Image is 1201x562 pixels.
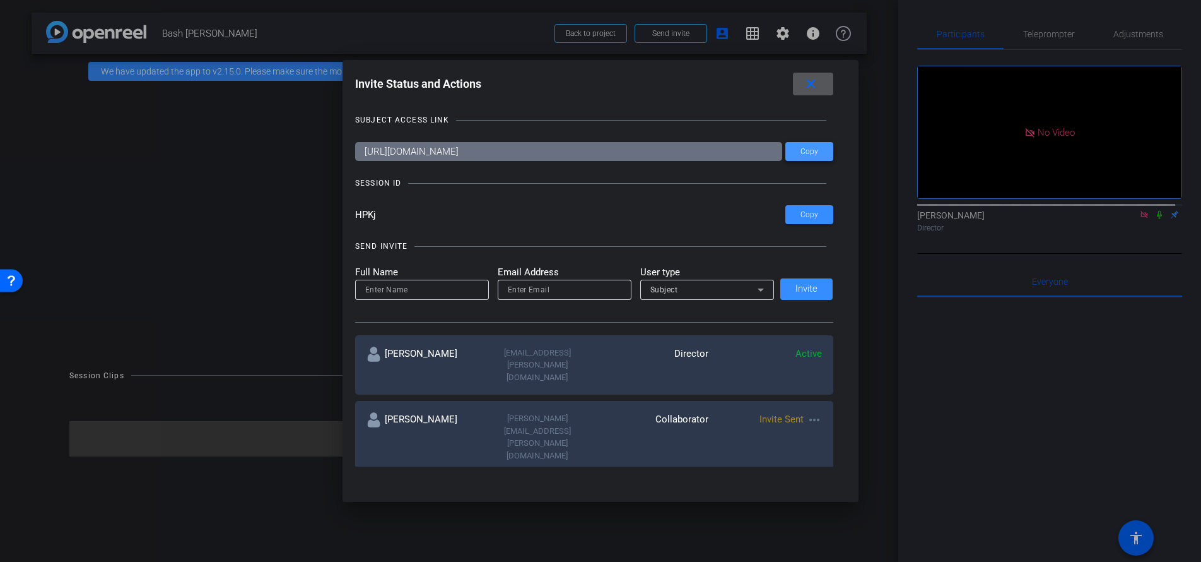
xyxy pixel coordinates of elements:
[355,73,833,95] div: Invite Status and Actions
[365,282,479,297] input: Enter Name
[795,348,822,359] span: Active
[355,177,833,189] openreel-title-line: SESSION ID
[481,412,595,462] div: [PERSON_NAME][EMAIL_ADDRESS][PERSON_NAME][DOMAIN_NAME]
[355,177,401,189] div: SESSION ID
[355,114,833,126] openreel-title-line: SUBJECT ACCESS LINK
[800,210,818,220] span: Copy
[803,76,819,92] mat-icon: close
[785,142,833,161] button: Copy
[366,347,481,384] div: [PERSON_NAME]
[594,347,708,384] div: Director
[355,265,489,280] mat-label: Full Name
[355,240,407,253] div: SEND INVITE
[800,147,818,157] span: Copy
[481,347,595,384] div: [EMAIL_ADDRESS][PERSON_NAME][DOMAIN_NAME]
[785,205,833,224] button: Copy
[508,282,621,297] input: Enter Email
[355,240,833,253] openreel-title-line: SEND INVITE
[366,412,481,462] div: [PERSON_NAME]
[759,414,804,425] span: Invite Sent
[650,285,678,294] span: Subject
[594,412,708,462] div: Collaborator
[498,265,631,280] mat-label: Email Address
[807,412,822,427] mat-icon: more_horiz
[640,265,774,280] mat-label: User type
[355,114,449,126] div: SUBJECT ACCESS LINK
